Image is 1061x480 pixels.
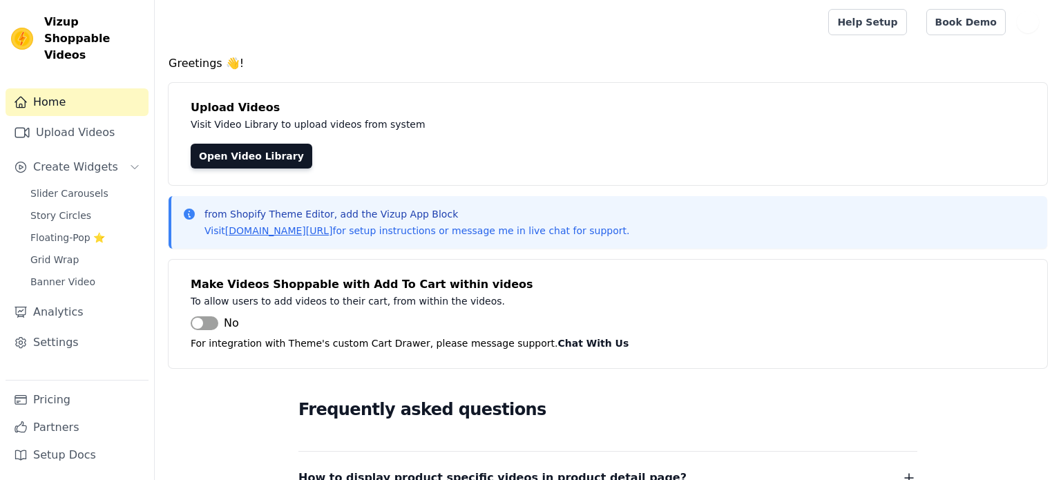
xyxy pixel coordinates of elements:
[30,209,91,222] span: Story Circles
[22,184,149,203] a: Slider Carousels
[191,99,1025,116] h4: Upload Videos
[6,119,149,146] a: Upload Videos
[22,250,149,269] a: Grid Wrap
[191,276,1025,293] h4: Make Videos Shoppable with Add To Cart within videos
[11,28,33,50] img: Vizup
[558,335,629,352] button: Chat With Us
[169,55,1047,72] h4: Greetings 👋!
[191,116,810,133] p: Visit Video Library to upload videos from system
[30,186,108,200] span: Slider Carousels
[6,88,149,116] a: Home
[6,441,149,469] a: Setup Docs
[828,9,906,35] a: Help Setup
[191,315,239,332] button: No
[44,14,143,64] span: Vizup Shoppable Videos
[30,275,95,289] span: Banner Video
[6,414,149,441] a: Partners
[30,231,105,244] span: Floating-Pop ⭐
[225,225,333,236] a: [DOMAIN_NAME][URL]
[22,206,149,225] a: Story Circles
[33,159,118,175] span: Create Widgets
[22,272,149,291] a: Banner Video
[6,329,149,356] a: Settings
[30,253,79,267] span: Grid Wrap
[6,153,149,181] button: Create Widgets
[6,298,149,326] a: Analytics
[204,207,629,221] p: from Shopify Theme Editor, add the Vizup App Block
[298,396,917,423] h2: Frequently asked questions
[926,9,1006,35] a: Book Demo
[191,335,1025,352] p: For integration with Theme's custom Cart Drawer, please message support.
[191,144,312,169] a: Open Video Library
[191,293,810,309] p: To allow users to add videos to their cart, from within the videos.
[22,228,149,247] a: Floating-Pop ⭐
[224,315,239,332] span: No
[204,224,629,238] p: Visit for setup instructions or message me in live chat for support.
[6,386,149,414] a: Pricing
